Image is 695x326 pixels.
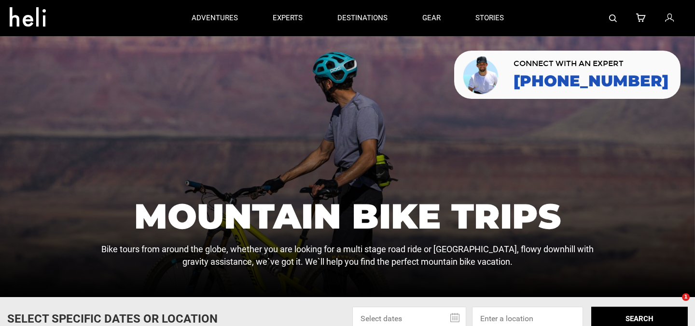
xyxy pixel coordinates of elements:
[337,13,388,23] p: destinations
[273,13,303,23] p: experts
[662,293,685,316] iframe: Intercom live chat
[461,54,501,95] img: contact our team
[682,293,690,301] span: 1
[192,13,238,23] p: adventures
[93,199,602,233] h1: Mountain Bike Trips
[514,60,668,68] span: CONNECT WITH AN EXPERT
[93,243,602,268] p: Bike tours from around the globe, whether you are looking for a multi stage road ride or [GEOGRAP...
[514,72,668,90] a: [PHONE_NUMBER]
[609,14,617,22] img: search-bar-icon.svg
